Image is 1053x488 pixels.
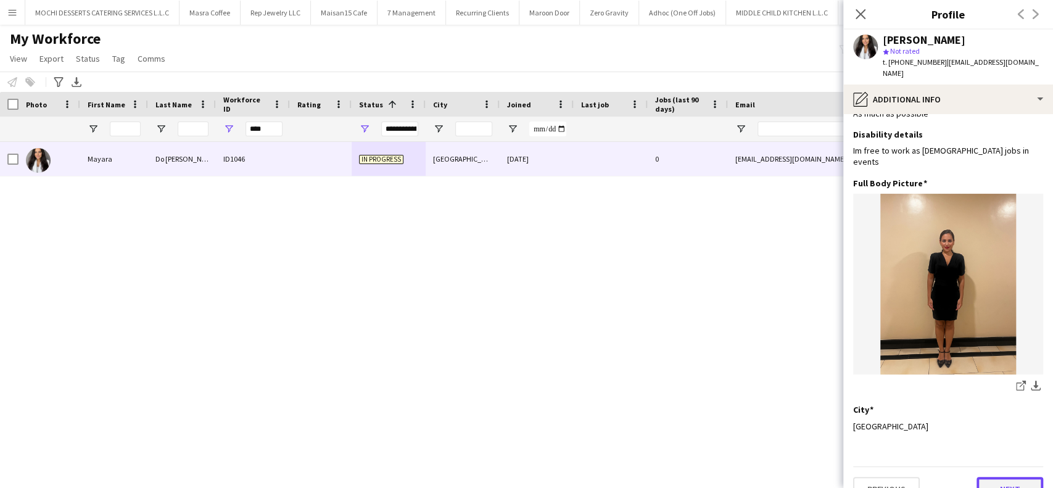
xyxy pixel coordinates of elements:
[297,100,321,109] span: Rating
[433,123,444,134] button: Open Filter Menu
[10,30,101,48] span: My Workforce
[246,122,283,136] input: Workforce ID Filter Input
[455,122,492,136] input: City Filter Input
[655,95,706,114] span: Jobs (last 90 days)
[843,6,1053,22] h3: Profile
[25,1,180,25] button: MOCHI DESSERTS CATERING SERVICES L.L.C
[359,155,403,164] span: In progress
[519,1,580,25] button: Maroon Door
[433,100,447,109] span: City
[853,145,1043,167] div: Im free to work as [DEMOGRAPHIC_DATA] jobs in events
[890,46,920,56] span: Not rated
[26,100,47,109] span: Photo
[133,51,170,67] a: Comms
[639,1,726,25] button: Adhoc (One Off Jobs)
[883,35,965,46] div: [PERSON_NAME]
[853,178,927,189] h3: Full Body Picture
[26,148,51,173] img: Mayara Do Nascimento Silva
[359,100,383,109] span: Status
[853,421,1043,432] div: [GEOGRAPHIC_DATA]
[581,100,609,109] span: Last job
[843,85,1053,114] div: Additional info
[241,1,311,25] button: Rep Jewelry LLC
[10,53,27,64] span: View
[648,142,728,176] div: 0
[35,51,68,67] a: Export
[155,123,167,134] button: Open Filter Menu
[80,142,148,176] div: Mayara
[735,123,746,134] button: Open Filter Menu
[223,123,234,134] button: Open Filter Menu
[148,142,216,176] div: Do [PERSON_NAME]
[838,1,893,25] button: KEG ROOM
[112,53,125,64] span: Tag
[311,1,378,25] button: Maisan15 Cafe
[216,142,290,176] div: ID1046
[853,194,1043,374] img: IMG_2277.jpeg
[378,1,446,25] button: 7 Management
[580,1,639,25] button: Zero Gravity
[853,404,873,415] h3: City
[529,122,566,136] input: Joined Filter Input
[88,100,125,109] span: First Name
[735,100,755,109] span: Email
[138,53,165,64] span: Comms
[178,122,209,136] input: Last Name Filter Input
[853,129,923,140] h3: Disability details
[110,122,141,136] input: First Name Filter Input
[51,75,66,89] app-action-btn: Advanced filters
[180,1,241,25] button: Masra Coffee
[853,108,1043,119] div: As much as possible
[223,95,268,114] span: Workforce ID
[88,123,99,134] button: Open Filter Menu
[883,57,947,67] span: t. [PHONE_NUMBER]
[726,1,838,25] button: MIDDLE CHILD KITCHEN L.L.C
[155,100,192,109] span: Last Name
[5,51,32,67] a: View
[76,53,100,64] span: Status
[728,142,975,176] div: [EMAIL_ADDRESS][DOMAIN_NAME]
[69,75,84,89] app-action-btn: Export XLSX
[39,53,64,64] span: Export
[107,51,130,67] a: Tag
[71,51,105,67] a: Status
[507,100,531,109] span: Joined
[426,142,500,176] div: [GEOGRAPHIC_DATA]
[446,1,519,25] button: Recurring Clients
[500,142,574,176] div: [DATE]
[883,57,1039,78] span: | [EMAIL_ADDRESS][DOMAIN_NAME]
[507,123,518,134] button: Open Filter Menu
[758,122,967,136] input: Email Filter Input
[359,123,370,134] button: Open Filter Menu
